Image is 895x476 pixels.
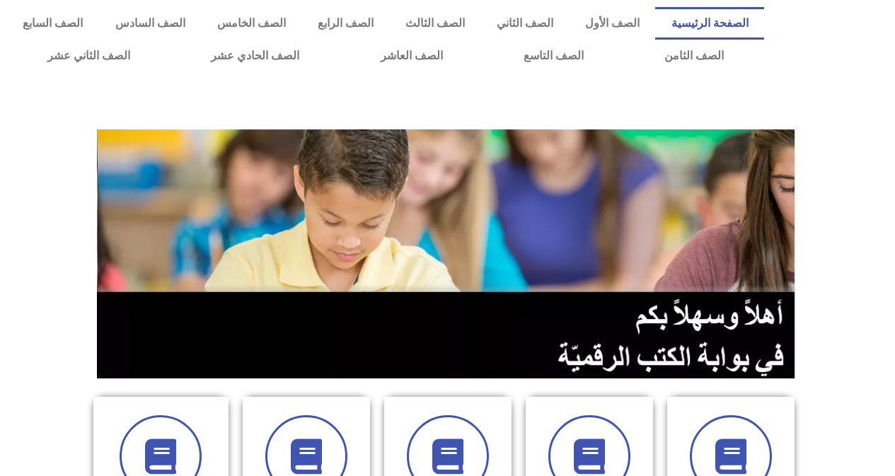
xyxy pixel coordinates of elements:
a: الصف التاسع [483,40,624,72]
a: الصف الحادي عشر [171,40,340,72]
a: الصف الثالث [389,7,480,40]
a: الصف الثاني عشر [7,40,171,72]
a: الصف الرابع [301,7,389,40]
a: الصف الأول [569,7,655,40]
a: الصف العاشر [340,40,483,72]
a: الصف السادس [99,7,201,40]
a: الصف الخامس [201,7,301,40]
a: الصف السابع [7,7,99,40]
a: الصف الثامن [624,40,764,72]
a: الصف الثاني [480,7,569,40]
a: الصفحة الرئيسية [655,7,764,40]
